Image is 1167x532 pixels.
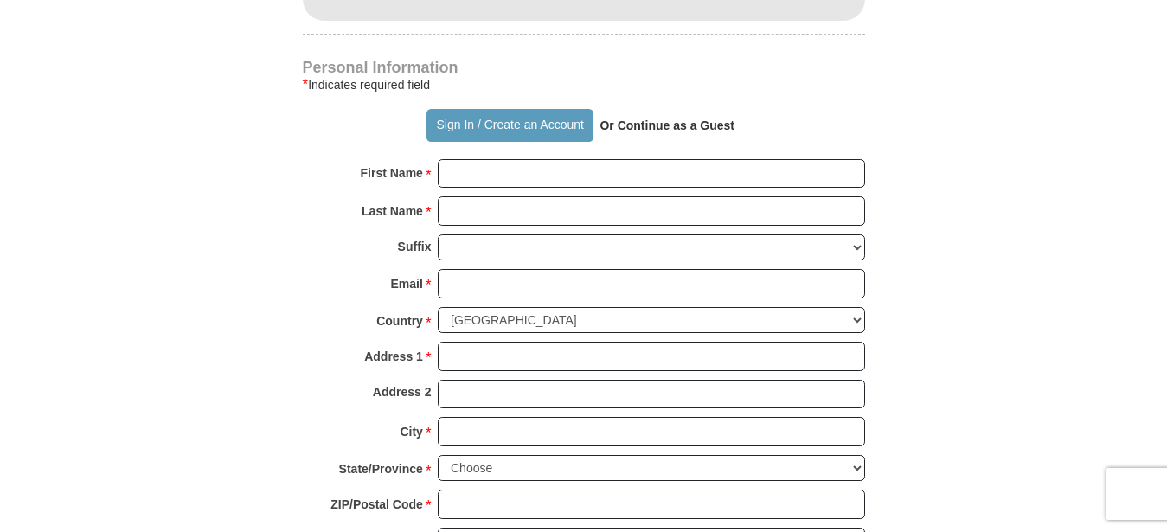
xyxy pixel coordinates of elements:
[398,234,432,259] strong: Suffix
[391,272,423,296] strong: Email
[600,119,734,132] strong: Or Continue as a Guest
[303,61,865,74] h4: Personal Information
[330,492,423,516] strong: ZIP/Postal Code
[426,109,593,142] button: Sign In / Create an Account
[373,380,432,404] strong: Address 2
[362,199,423,223] strong: Last Name
[339,457,423,481] strong: State/Province
[364,344,423,369] strong: Address 1
[376,309,423,333] strong: Country
[361,161,423,185] strong: First Name
[400,420,422,444] strong: City
[303,74,865,95] div: Indicates required field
